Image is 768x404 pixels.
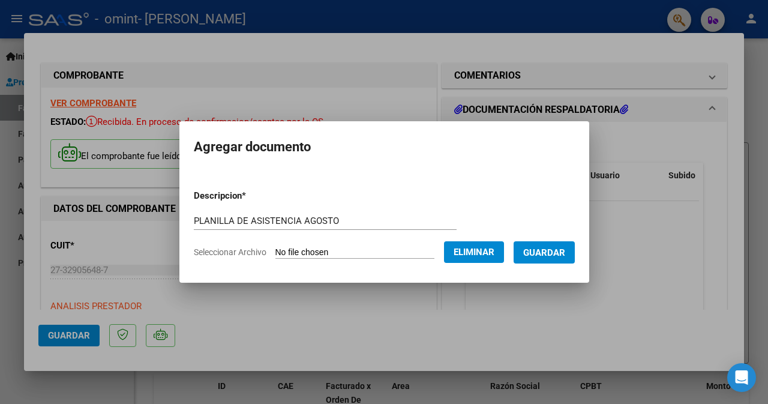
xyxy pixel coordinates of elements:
p: Descripcion [194,189,308,203]
span: Eliminar [454,247,494,258]
h2: Agregar documento [194,136,575,158]
button: Guardar [514,241,575,264]
span: Seleccionar Archivo [194,247,266,257]
button: Eliminar [444,241,504,263]
div: Open Intercom Messenger [727,363,756,392]
span: Guardar [523,247,565,258]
